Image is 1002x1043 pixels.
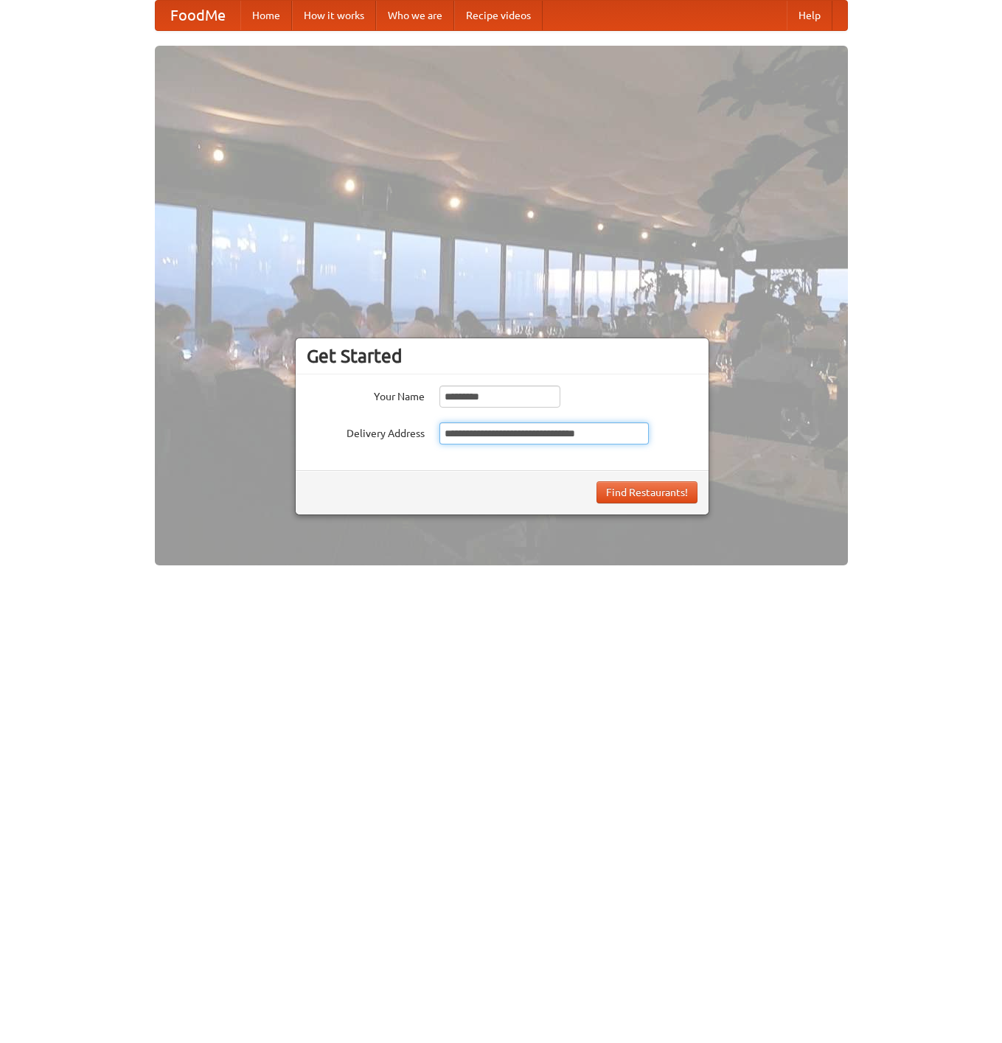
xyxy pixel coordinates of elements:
a: Help [787,1,832,30]
a: Recipe videos [454,1,543,30]
a: How it works [292,1,376,30]
a: FoodMe [156,1,240,30]
h3: Get Started [307,345,697,367]
label: Your Name [307,386,425,404]
a: Home [240,1,292,30]
label: Delivery Address [307,422,425,441]
button: Find Restaurants! [596,481,697,503]
a: Who we are [376,1,454,30]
